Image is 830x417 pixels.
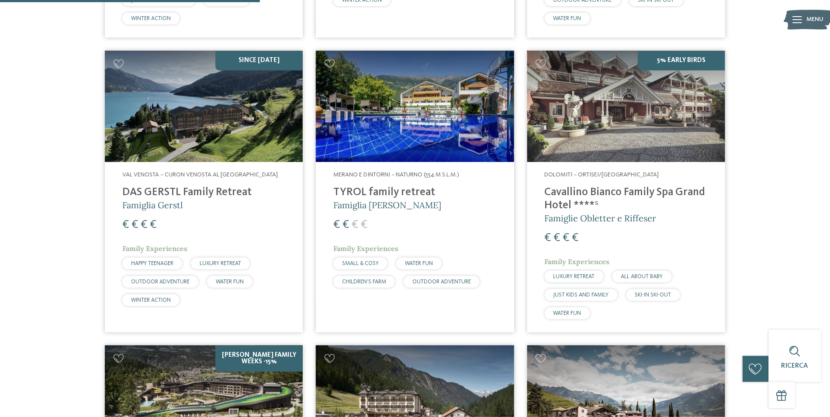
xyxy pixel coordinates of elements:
span: SKI-IN SKI-OUT [635,292,671,298]
a: Cercate un hotel per famiglie? Qui troverete solo i migliori! SINCE [DATE] Val Venosta – Curon Ve... [105,51,303,332]
span: LUXURY RETREAT [200,261,241,266]
h4: TYROL family retreat [333,186,496,199]
span: Family Experiences [545,257,610,266]
span: WINTER ACTION [131,297,171,303]
span: € [545,232,551,244]
span: WATER FUN [553,310,581,316]
span: Ricerca [782,362,809,369]
span: € [333,219,340,231]
span: € [554,232,560,244]
span: WINTER ACTION [131,16,171,21]
span: € [122,219,129,231]
span: € [352,219,358,231]
span: € [342,219,349,231]
span: € [131,219,138,231]
span: WATER FUN [553,16,581,21]
a: Cercate un hotel per famiglie? Qui troverete solo i migliori! 5% Early Birds Dolomiti – Ortisei/[... [527,51,725,332]
span: Famiglie Obletter e Riffeser [545,213,657,224]
h4: Cavallino Bianco Family Spa Grand Hotel ****ˢ [545,186,708,212]
span: € [572,232,579,244]
span: HAPPY TEENAGER [131,261,173,266]
span: € [150,219,156,231]
span: Val Venosta – Curon Venosta al [GEOGRAPHIC_DATA] [122,172,278,178]
span: € [141,219,147,231]
span: € [563,232,570,244]
img: Cercate un hotel per famiglie? Qui troverete solo i migliori! [105,51,303,162]
span: Famiglia Gerstl [122,200,183,210]
span: OUTDOOR ADVENTURE [131,279,190,285]
a: Cercate un hotel per famiglie? Qui troverete solo i migliori! Merano e dintorni – Naturno (554 m ... [316,51,514,332]
span: WATER FUN [405,261,433,266]
span: Dolomiti – Ortisei/[GEOGRAPHIC_DATA] [545,172,659,178]
img: Family Spa Grand Hotel Cavallino Bianco ****ˢ [527,51,725,162]
span: CHILDREN’S FARM [342,279,386,285]
span: JUST KIDS AND FAMILY [553,292,609,298]
span: € [361,219,367,231]
span: Family Experiences [333,244,398,253]
span: Family Experiences [122,244,187,253]
img: Familien Wellness Residence Tyrol **** [316,51,514,162]
span: OUTDOOR ADVENTURE [412,279,471,285]
h4: DAS GERSTL Family Retreat [122,186,285,199]
span: Famiglia [PERSON_NAME] [333,200,441,210]
span: WATER FUN [216,279,244,285]
span: ALL ABOUT BABY [621,274,663,279]
span: Merano e dintorni – Naturno (554 m s.l.m.) [333,172,459,178]
span: SMALL & COSY [342,261,379,266]
span: LUXURY RETREAT [553,274,595,279]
